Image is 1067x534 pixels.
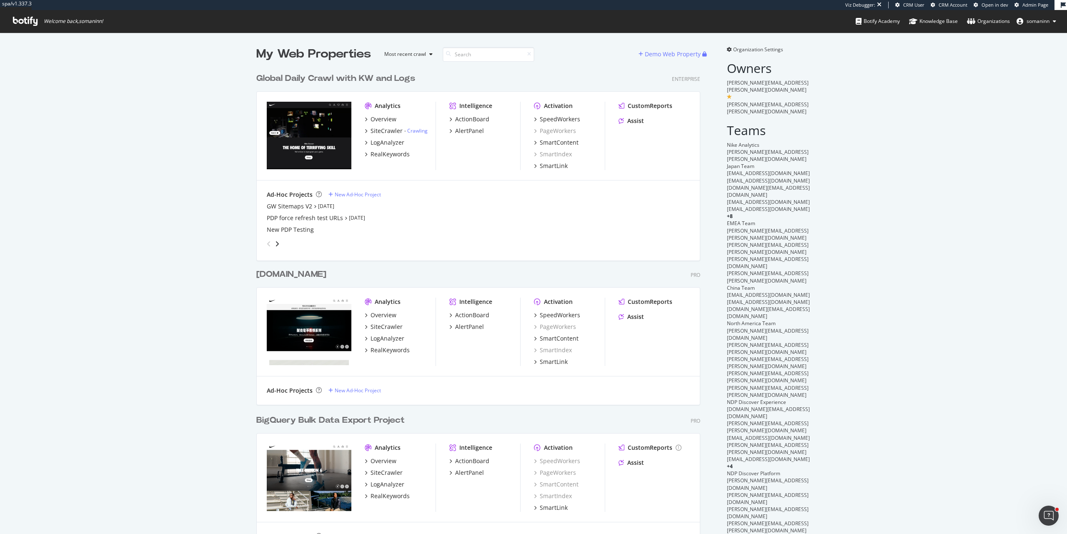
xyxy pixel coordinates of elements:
[1014,2,1048,8] a: Admin Page
[931,2,967,8] a: CRM Account
[967,10,1010,33] a: Organizations
[44,18,103,25] span: Welcome back, somaninn !
[845,2,875,8] div: Viz Debugger:
[856,17,900,25] div: Botify Academy
[939,2,967,8] span: CRM Account
[982,2,1008,8] span: Open in dev
[1022,2,1048,8] span: Admin Page
[974,2,1008,8] a: Open in dev
[909,10,958,33] a: Knowledge Base
[1039,506,1059,526] iframe: Intercom live chat
[856,10,900,33] a: Botify Academy
[1010,15,1063,28] button: somaninn
[909,17,958,25] div: Knowledge Base
[895,2,924,8] a: CRM User
[903,2,924,8] span: CRM User
[967,17,1010,25] div: Organizations
[1027,18,1049,25] span: somaninn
